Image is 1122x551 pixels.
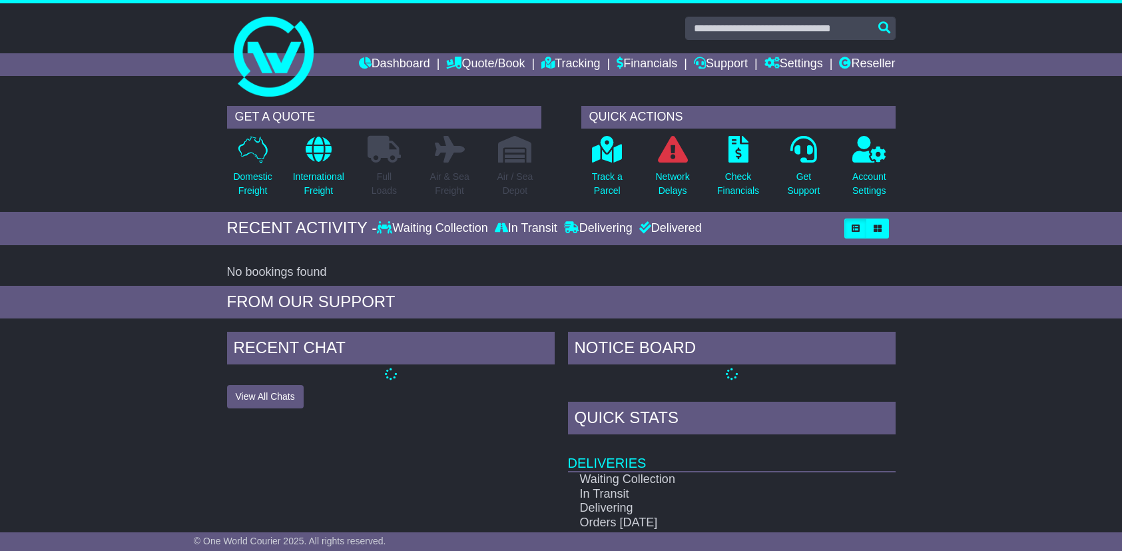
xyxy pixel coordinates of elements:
a: Tracking [541,53,600,76]
div: In Transit [491,221,561,236]
div: GET A QUOTE [227,106,541,129]
p: Domestic Freight [233,170,272,198]
a: GetSupport [786,135,820,205]
div: Delivered [636,221,702,236]
a: Support [694,53,748,76]
p: Air & Sea Freight [430,170,469,198]
td: In Transit [568,487,848,502]
div: Delivering [561,221,636,236]
td: Deliveries [568,438,896,472]
div: RECENT CHAT [227,332,555,368]
td: Delivering [568,501,848,516]
p: Get Support [787,170,820,198]
a: AccountSettings [852,135,887,205]
p: Account Settings [852,170,886,198]
a: DomesticFreight [232,135,272,205]
span: © One World Courier 2025. All rights reserved. [194,536,386,546]
td: Orders This Week [568,530,848,545]
div: RECENT ACTIVITY - [227,219,378,238]
a: InternationalFreight [292,135,345,205]
p: Network Delays [655,170,689,198]
td: Waiting Collection [568,472,848,487]
p: Track a Parcel [592,170,623,198]
div: Quick Stats [568,402,896,438]
a: CheckFinancials [716,135,760,205]
a: Financials [617,53,677,76]
p: Full Loads [368,170,401,198]
td: Orders [DATE] [568,516,848,530]
a: Dashboard [359,53,430,76]
p: Air / Sea Depot [497,170,533,198]
a: Quote/Book [446,53,525,76]
div: FROM OUR SUPPORT [227,292,896,312]
div: No bookings found [227,265,896,280]
a: Track aParcel [591,135,623,205]
p: International Freight [293,170,344,198]
div: Waiting Collection [377,221,491,236]
div: QUICK ACTIONS [581,106,896,129]
a: Settings [764,53,823,76]
a: NetworkDelays [655,135,690,205]
button: View All Chats [227,385,304,408]
div: NOTICE BOARD [568,332,896,368]
a: Reseller [839,53,895,76]
p: Check Financials [717,170,759,198]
